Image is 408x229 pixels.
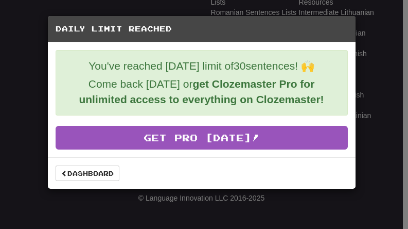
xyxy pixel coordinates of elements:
[64,58,340,74] p: You've reached [DATE] limit of 30 sentences! 🙌
[56,24,348,34] h5: Daily Limit Reached
[79,78,324,105] strong: get Clozemaster Pro for unlimited access to everything on Clozemaster!
[64,76,340,107] p: Come back [DATE] or
[56,126,348,150] a: Get Pro [DATE]!
[56,166,119,181] a: Dashboard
